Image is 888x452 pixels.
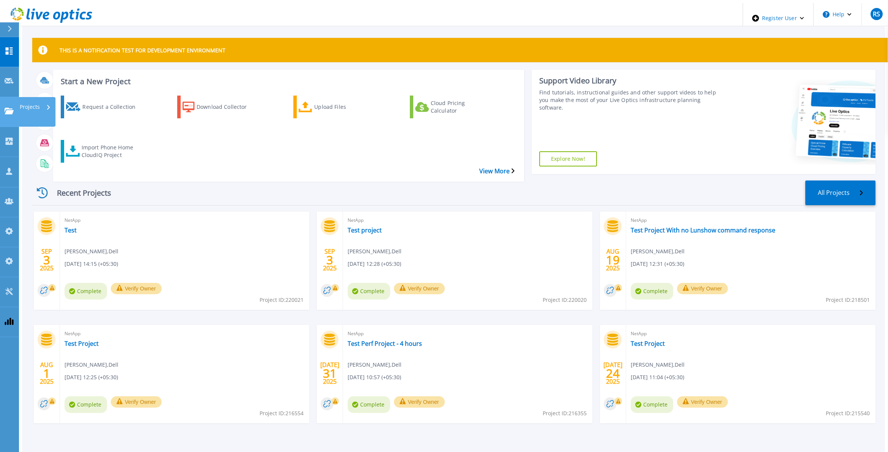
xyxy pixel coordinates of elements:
[543,296,587,304] span: Project ID: 220020
[348,396,390,413] span: Complete
[20,97,40,117] p: Projects
[348,330,588,338] span: NetApp
[631,226,775,234] a: Test Project With no Lunshow command response
[111,396,162,408] button: Verify Owner
[348,260,401,268] span: [DATE] 12:28 (+05:30)
[348,247,401,256] span: [PERSON_NAME] , Dell
[323,359,337,387] div: [DATE] 2025
[431,97,491,116] div: Cloud Pricing Calculator
[631,216,871,224] span: NetApp
[323,246,337,274] div: SEP 2025
[43,257,50,263] span: 3
[606,370,620,377] span: 24
[65,216,305,224] span: NetApp
[677,396,728,408] button: Verify Owner
[65,373,118,381] span: [DATE] 12:25 (+05:30)
[826,296,870,304] span: Project ID: 218501
[348,373,401,381] span: [DATE] 10:57 (+05:30)
[631,361,685,369] span: [PERSON_NAME] , Dell
[394,283,445,294] button: Verify Owner
[260,296,304,304] span: Project ID: 220021
[61,96,153,118] a: Request a Collection
[631,330,871,338] span: NetApp
[260,409,304,417] span: Project ID: 216554
[65,283,107,300] span: Complete
[314,97,375,116] div: Upload Files
[539,76,716,86] div: Support Video Library
[394,396,445,408] button: Verify Owner
[82,142,142,161] div: Import Phone Home CloudIQ Project
[677,283,728,294] button: Verify Owner
[348,283,390,300] span: Complete
[65,361,118,369] span: [PERSON_NAME] , Dell
[61,77,514,86] h3: Start a New Project
[743,3,813,33] div: Register User
[348,361,401,369] span: [PERSON_NAME] , Dell
[814,3,861,26] button: Help
[606,359,620,387] div: [DATE] 2025
[805,180,875,205] a: All Projects
[82,97,143,116] div: Request a Collection
[65,396,107,413] span: Complete
[348,226,382,234] a: Test project
[197,97,257,116] div: Download Collector
[111,283,162,294] button: Verify Owner
[873,11,880,17] span: RS
[631,340,665,347] a: Test Project
[348,216,588,224] span: NetApp
[65,226,77,234] a: Test
[326,257,333,263] span: 3
[543,409,587,417] span: Project ID: 216355
[479,168,515,175] a: View More
[323,370,337,377] span: 31
[65,340,99,347] a: Test Project
[177,96,269,118] a: Download Collector
[631,283,673,300] span: Complete
[32,184,123,202] div: Recent Projects
[348,340,422,347] a: Test Perf Project - 4 hours
[39,359,54,387] div: AUG 2025
[631,396,673,413] span: Complete
[539,151,597,166] a: Explore Now!
[606,246,620,274] div: AUG 2025
[39,246,54,274] div: SEP 2025
[410,96,502,118] a: Cloud Pricing Calculator
[539,89,716,111] div: Find tutorials, instructional guides and other support videos to help you make the most of your L...
[826,409,870,417] span: Project ID: 215540
[43,370,50,377] span: 1
[631,373,684,381] span: [DATE] 11:04 (+05:30)
[65,247,118,256] span: [PERSON_NAME] , Dell
[293,96,385,118] a: Upload Files
[60,47,225,54] p: THIS IS A NOTIFICATION TEST FOR DEVELOPMENT ENVIRONMENT
[631,260,684,268] span: [DATE] 12:31 (+05:30)
[65,260,118,268] span: [DATE] 14:15 (+05:30)
[631,247,685,256] span: [PERSON_NAME] , Dell
[606,257,620,263] span: 19
[65,330,305,338] span: NetApp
